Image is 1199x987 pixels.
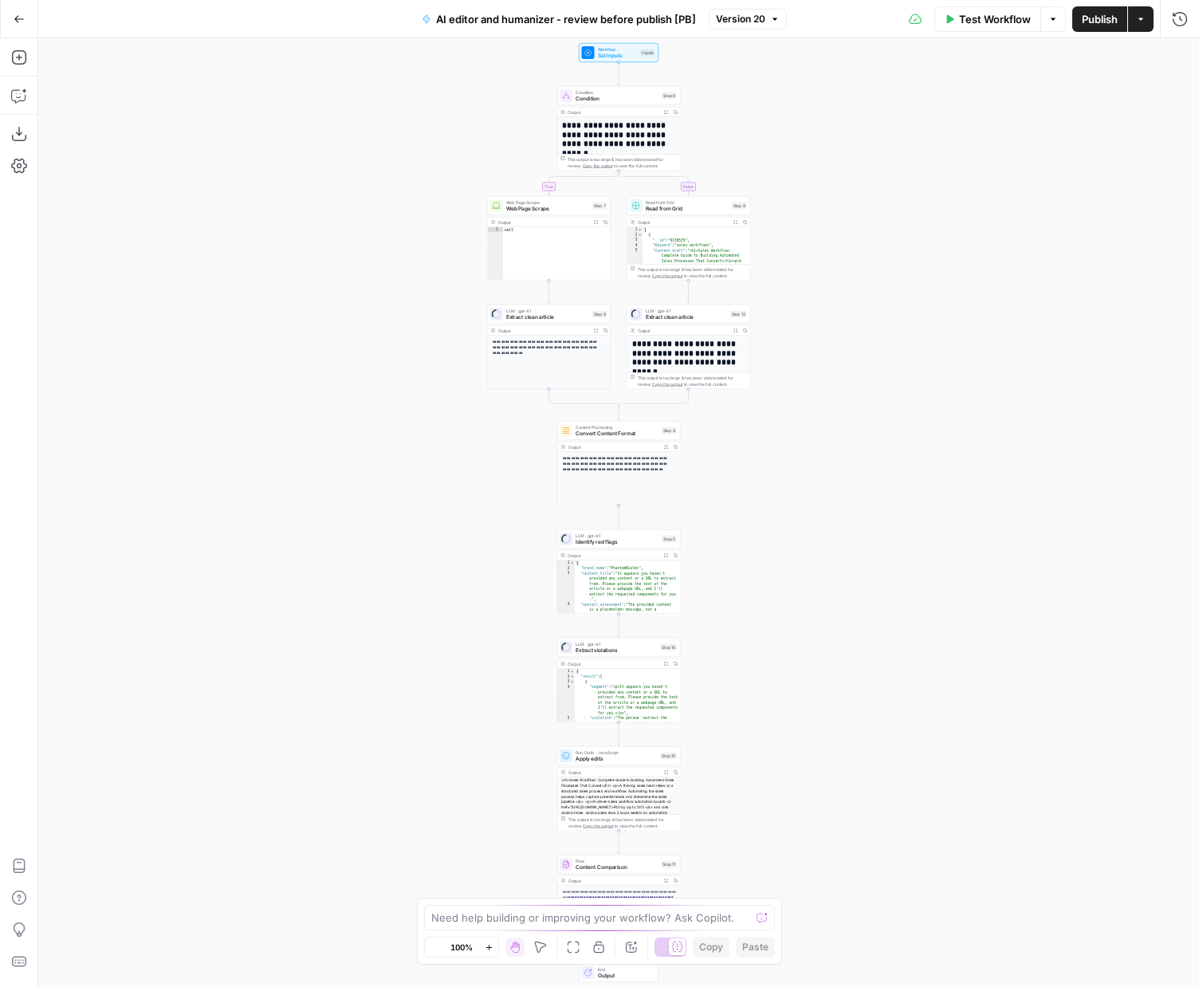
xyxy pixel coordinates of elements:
span: Extract clean article [646,313,727,321]
div: Read from GridRead from GridStep 9Output[ { "__id":"9150535", "Keyword":"sales workflows", "Conte... [627,196,750,281]
div: Output [568,769,658,776]
span: Content Comparison [576,863,658,871]
span: Condition [576,89,658,96]
span: AI editor and humanizer - review before publish [PB] [436,11,696,27]
span: Flow [576,858,658,864]
g: Edge from step_10 to step_15 [618,722,620,745]
div: Step 8 [592,311,607,318]
div: EndOutput [557,963,681,982]
div: <h1>Sales Workflow: Complete Guide to Building Automated Sales Processes That Convert</h1> <p>A t... [557,777,680,858]
div: Inputs [640,49,655,57]
span: 100% [450,941,473,954]
span: Copy [699,940,723,954]
button: Copy [693,937,729,958]
span: Toggle code folding, rows 2 through 27 [570,674,575,680]
span: Web Page Scrape [506,205,589,213]
div: Output [638,219,729,226]
span: Test Workflow [959,11,1031,27]
div: Step 13 [730,311,747,318]
g: Edge from step_4 to step_5 [618,505,620,529]
span: Set Inputs [598,52,638,60]
span: Version 20 [716,12,765,26]
div: This output is too large & has been abbreviated for review. to view the full content. [638,266,747,279]
span: LLM · gpt-4.1 [576,641,657,647]
span: LLM · gpt-4.1 [506,308,589,314]
g: Edge from step_9 to step_13 [687,281,690,304]
div: 1 [488,227,504,233]
button: AI editor and humanizer - review before publish [PB] [412,6,706,32]
div: This output is too large & has been abbreviated for review. to view the full content. [568,816,677,829]
button: Test Workflow [934,6,1040,32]
span: Toggle code folding, rows 1 through 28 [570,669,575,674]
span: Web Page Scrape [506,199,589,206]
img: vrinnnclop0vshvmafd7ip1g7ohf [562,860,570,868]
div: Output [568,552,658,559]
div: Output [568,878,658,884]
div: 3 [627,238,643,243]
div: 1 [627,227,643,233]
div: 2 [627,233,643,238]
div: LLM · gpt-4.1Extract violationsStep 10Output{ "result":[ { "segment":"<p>It appears you haven't p... [557,638,681,722]
span: Read from Grid [646,199,729,206]
div: LLM · gpt-4.1Identify red flagsStep 5Output{ "brand_name":"PhantomBuster", "content_title":"It ap... [557,529,681,614]
span: Paste [742,940,769,954]
span: Content Processing [576,424,658,431]
div: Step 5 [662,536,677,543]
div: 4 [557,602,575,695]
g: Edge from step_15 to step_11 [618,831,620,854]
img: o3r9yhbrn24ooq0tey3lueqptmfj [562,427,570,435]
span: Apply edits [576,755,657,763]
span: Extract violations [576,647,657,655]
button: Paste [736,937,775,958]
div: Run Code · JavaScriptApply editsStep 15Output<h1>Sales Workflow: Complete Guide to Building Autom... [557,746,681,831]
span: Condition [576,95,658,103]
span: LLM · gpt-4.1 [576,533,658,539]
g: Edge from step_5 to step_10 [618,614,620,637]
span: LLM · gpt-4.1 [646,308,727,314]
div: Web Page ScrapeWeb Page ScrapeStep 7Outputnull [487,196,611,281]
div: 2 [557,566,575,572]
span: Run Code · JavaScript [576,749,657,756]
g: Edge from step_8 to step_6-conditional-end [549,389,619,407]
span: Toggle code folding, rows 1 through 7 [638,227,643,233]
button: Version 20 [709,9,787,29]
div: Step 15 [660,753,677,760]
div: 1 [557,560,575,566]
div: Output [568,444,658,450]
div: 4 [627,243,643,249]
div: Output [568,109,658,116]
div: Step 10 [660,644,677,651]
g: Edge from step_13 to step_6-conditional-end [619,389,689,407]
div: Step 9 [732,203,747,210]
span: Identify red flags [576,538,658,546]
div: Step 11 [661,861,677,868]
div: Output [498,328,589,334]
span: Copy the output [583,824,613,828]
div: Step 6 [662,92,677,100]
span: Copy the output [652,273,682,278]
div: Output [498,219,589,226]
div: This output is too large & has been abbreviated for review. to view the full content. [568,156,677,169]
button: Publish [1072,6,1127,32]
span: Copy the output [652,382,682,387]
div: Step 4 [662,427,678,435]
div: 3 [557,679,575,685]
span: Toggle code folding, rows 2 through 6 [638,233,643,238]
span: Publish [1082,11,1118,27]
div: This output is too large & has been abbreviated for review. to view the full content. [638,375,747,387]
div: 1 [557,669,575,674]
span: Output [598,972,652,980]
span: Convert Content Format [576,430,658,438]
span: Read from Grid [646,205,729,213]
span: Toggle code folding, rows 3 through 8 [570,679,575,685]
div: 2 [557,674,575,680]
span: Copy the output [583,163,613,168]
span: Workflow [598,46,638,53]
div: Output [568,661,658,667]
div: 3 [557,571,575,602]
div: 4 [557,685,575,716]
span: End [598,966,652,973]
div: Output [638,328,729,334]
g: Edge from start to step_6 [618,62,620,85]
span: Toggle code folding, rows 1 through 37 [570,560,575,566]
